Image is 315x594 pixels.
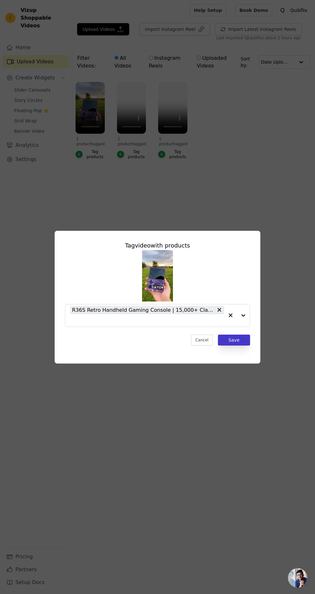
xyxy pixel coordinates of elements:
div: Tag video with products [65,241,250,250]
span: R36S Retro Handheld Gaming Console | 15,000+ Classic Games | HD Portable Game Player with 21 Emul... [72,306,215,314]
a: Open chat [288,568,307,588]
button: Cancel [191,335,213,346]
img: tn-e43cd282bd1b4033b078d82ce5e8c7eb.png [142,250,173,301]
button: Save [218,335,250,346]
